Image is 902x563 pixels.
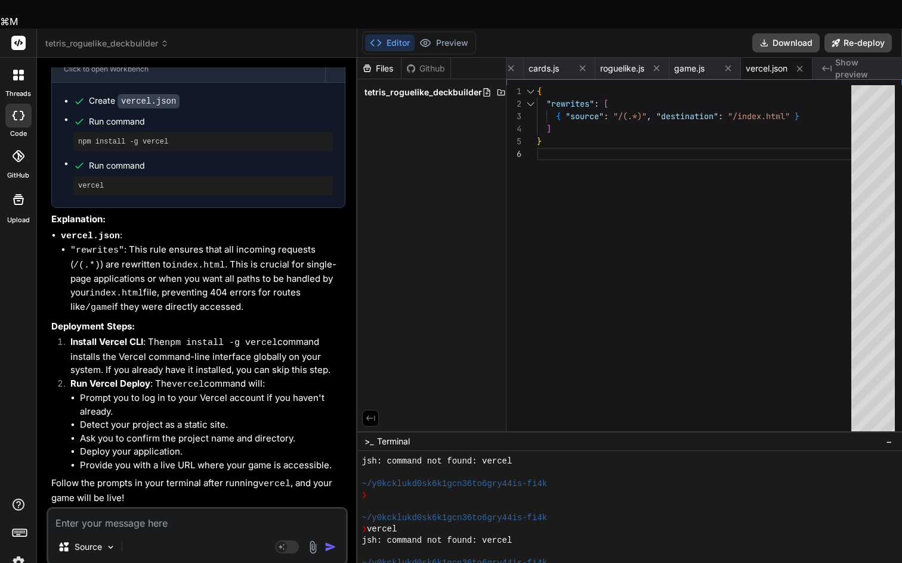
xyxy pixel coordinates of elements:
[70,378,150,389] strong: Run Vercel Deploy
[523,85,538,98] div: Click to collapse the range.
[506,123,521,135] div: 4
[884,432,895,451] button: −
[165,338,277,348] code: npm install -g vercel
[537,136,542,147] span: }
[85,303,112,313] code: /game
[362,524,367,535] span: ❯
[506,85,521,98] div: 1
[362,456,512,467] span: jsh: command not found: vercel
[78,181,328,191] pre: vercel
[506,135,521,148] div: 5
[886,436,892,447] span: −
[566,111,604,122] span: "source"
[61,335,345,377] li: : The command installs the Vercel command-line interface globally on your system. If you already ...
[556,111,561,122] span: {
[51,477,345,505] p: Follow the prompts in your terminal after running , and your game will be live!
[604,98,608,109] span: [
[752,33,820,52] button: Download
[306,540,320,554] img: attachment
[506,148,521,160] div: 6
[824,33,892,52] button: Re-deploy
[61,231,120,241] code: vercel.json
[118,94,180,108] code: vercel.json
[89,116,333,127] span: Run command
[613,111,647,122] span: "/(.*)"
[80,459,345,472] li: Provide you with a live URL where your game is accessible.
[89,160,333,172] span: Run command
[367,524,397,535] span: vercel
[258,479,291,489] code: vercel
[5,89,31,99] label: threads
[64,64,313,74] div: Click to open Workbench
[51,213,106,225] strong: Explanation:
[362,478,548,490] span: ~/y0kcklukd0sk6k1gcn36to6gry44is-fi4k
[70,245,124,256] code: "rewrites"
[746,63,787,74] span: vercel.json
[80,391,345,418] li: Prompt you to log in to your Vercel account if you haven't already.
[7,170,29,181] label: GitHub
[364,86,482,98] span: tetris_roguelike_deckbuilder
[365,35,415,51] button: Editor
[674,63,705,74] span: game.js
[835,57,892,80] span: Show preview
[546,98,594,109] span: "rewrites"
[362,490,367,501] span: ❯
[7,215,30,225] label: Upload
[80,432,345,446] li: Ask you to confirm the project name and directory.
[61,377,345,472] li: : The command will:
[529,63,559,74] span: cards.js
[401,63,450,74] div: Github
[594,98,599,109] span: :
[415,35,473,51] button: Preview
[728,111,790,122] span: "/index.html"
[45,38,169,49] span: tetris_roguelike_deckbuilder
[718,111,723,122] span: :
[78,137,328,147] pre: npm install -g vercel
[600,63,644,74] span: roguelike.js
[80,445,345,459] li: Deploy your application.
[70,336,143,347] strong: Install Vercel CLI
[795,111,799,122] span: }
[172,380,204,390] code: vercel
[325,541,336,553] img: icon
[506,110,521,123] div: 3
[61,229,345,315] li: :
[647,111,651,122] span: ,
[73,260,100,270] code: /(.*)
[362,512,548,524] span: ~/y0kcklukd0sk6k1gcn36to6gry44is-fi4k
[506,98,521,110] div: 2
[656,111,718,122] span: "destination"
[537,86,542,97] span: {
[357,63,401,74] div: Files
[523,98,538,110] div: Click to collapse the range.
[10,129,27,139] label: code
[546,123,551,134] span: ]
[80,418,345,432] li: Detect your project as a static site.
[89,288,143,298] code: index.html
[106,542,116,552] img: Pick Models
[51,321,135,332] strong: Deployment Steps:
[364,436,373,447] span: >_
[362,535,512,546] span: jsh: command not found: vercel
[171,260,225,270] code: index.html
[70,243,345,315] li: : This rule ensures that all incoming requests ( ) are rewritten to . This is crucial for single-...
[75,541,102,553] p: Source
[377,436,410,447] span: Terminal
[89,95,180,107] div: Create
[604,111,608,122] span: :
